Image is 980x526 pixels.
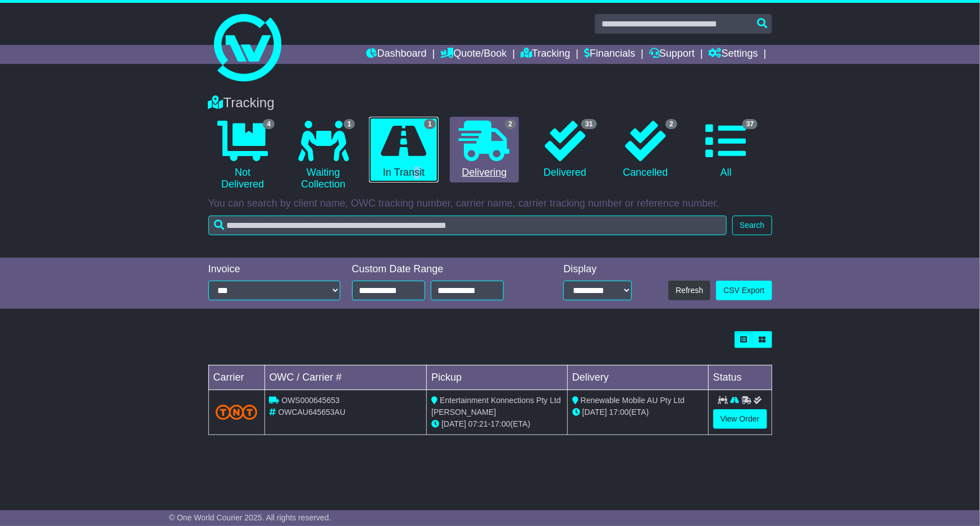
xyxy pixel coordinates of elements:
[367,45,427,64] a: Dashboard
[609,408,629,417] span: 17:00
[581,396,685,405] span: Renewable Mobile AU Pty Ltd
[431,418,563,430] div: - (ETA)
[203,95,778,111] div: Tracking
[584,45,635,64] a: Financials
[581,119,596,129] span: 31
[505,119,517,129] span: 2
[742,119,758,129] span: 37
[344,119,355,129] span: 1
[369,117,438,183] a: 1 In Transit
[352,263,532,276] div: Custom Date Range
[424,119,436,129] span: 1
[708,365,772,390] td: Status
[440,45,507,64] a: Quote/Book
[468,419,488,428] span: 07:21
[491,419,510,428] span: 17:00
[281,396,340,405] span: OWS000645653
[289,117,358,195] a: 1 Waiting Collection
[572,406,704,418] div: (ETA)
[169,513,331,522] span: © One World Courier 2025. All rights reserved.
[521,45,570,64] a: Tracking
[431,396,560,417] span: Entertainment Konnections Pty Ltd [PERSON_NAME]
[208,117,277,195] a: 4 Not Delivered
[732,216,772,235] button: Search
[666,119,677,129] span: 2
[530,117,599,183] a: 31 Delivered
[208,263,341,276] div: Invoice
[563,263,631,276] div: Display
[668,281,710,300] button: Refresh
[278,408,345,417] span: OWCAU645653AU
[263,119,275,129] span: 4
[691,117,760,183] a: 37 All
[649,45,695,64] a: Support
[265,365,427,390] td: OWC / Carrier #
[208,198,772,210] p: You can search by client name, OWC tracking number, carrier name, carrier tracking number or refe...
[450,117,519,183] a: 2 Delivering
[216,405,258,420] img: TNT_Domestic.png
[567,365,708,390] td: Delivery
[709,45,758,64] a: Settings
[427,365,568,390] td: Pickup
[582,408,607,417] span: [DATE]
[441,419,466,428] span: [DATE]
[208,365,265,390] td: Carrier
[716,281,772,300] a: CSV Export
[713,409,767,429] a: View Order
[611,117,680,183] a: 2 Cancelled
